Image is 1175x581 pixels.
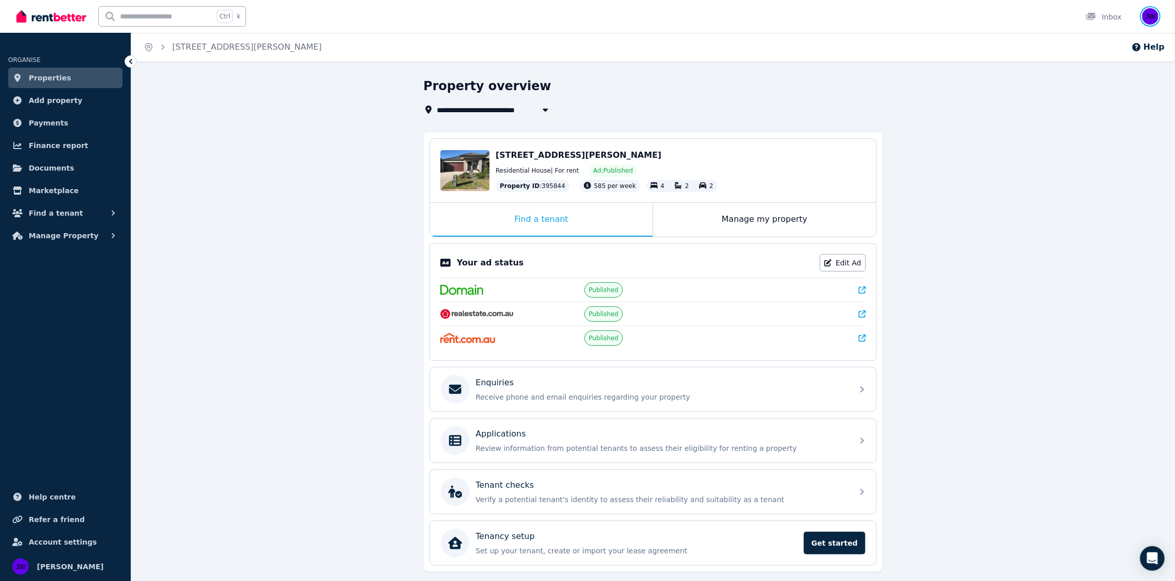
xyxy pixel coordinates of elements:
div: Open Intercom Messenger [1140,546,1165,571]
p: Tenant checks [476,479,534,491]
a: Account settings [8,532,123,552]
span: 585 per week [594,182,636,190]
span: Finance report [29,139,88,152]
span: Account settings [29,536,97,548]
span: 4 [661,182,665,190]
p: Review information from potential tenants to assess their eligibility for renting a property [476,443,847,453]
div: : 395844 [496,180,570,192]
span: Marketplace [29,184,78,197]
span: Add property [29,94,83,107]
a: Payments [8,113,123,133]
p: Enquiries [476,377,514,389]
img: Rent.com.au [440,333,495,343]
p: Verify a potential tenant's identity to assess their reliability and suitability as a tenant [476,494,847,505]
span: Published [589,334,619,342]
span: 2 [685,182,689,190]
span: Residential House | For rent [496,167,579,175]
span: Properties [29,72,71,84]
button: Manage Property [8,225,123,246]
p: Receive phone and email enquiries regarding your property [476,392,847,402]
a: Edit Ad [820,254,866,272]
a: Tenant checksVerify a potential tenant's identity to assess their reliability and suitability as ... [430,470,876,514]
span: Find a tenant [29,207,83,219]
p: Set up your tenant, create or import your lease agreement [476,546,798,556]
img: Domain.com.au [440,285,483,295]
img: Jessica Weijers [1142,8,1159,25]
a: Help centre [8,487,123,507]
a: Documents [8,158,123,178]
span: Manage Property [29,230,98,242]
a: Properties [8,68,123,88]
span: Refer a friend [29,513,85,526]
a: EnquiriesReceive phone and email enquiries regarding your property [430,367,876,411]
p: Tenancy setup [476,530,535,543]
span: Published [589,310,619,318]
span: [STREET_ADDRESS][PERSON_NAME] [496,150,661,160]
span: Help centre [29,491,76,503]
span: [PERSON_NAME] [37,561,104,573]
span: Ctrl [217,10,233,23]
h1: Property overview [423,78,551,94]
p: Your ad status [457,257,523,269]
img: RentBetter [16,9,86,24]
p: Applications [476,428,526,440]
div: Manage my property [653,203,876,237]
img: Jessica Weijers [12,558,29,575]
a: Marketplace [8,180,123,201]
div: Inbox [1086,12,1122,22]
span: Get started [804,532,865,554]
a: Refer a friend [8,509,123,530]
span: Property ID [500,182,540,190]
a: Add property [8,90,123,111]
button: Find a tenant [8,203,123,223]
a: ApplicationsReview information from potential tenants to assess their eligibility for renting a p... [430,419,876,463]
a: Tenancy setupSet up your tenant, create or import your lease agreementGet started [430,521,876,565]
a: [STREET_ADDRESS][PERSON_NAME] [172,42,322,52]
img: RealEstate.com.au [440,309,514,319]
nav: Breadcrumb [131,33,334,61]
a: Finance report [8,135,123,156]
button: Help [1131,41,1165,53]
span: Payments [29,117,68,129]
span: Ad: Published [593,167,633,175]
div: Find a tenant [430,203,653,237]
span: Published [589,286,619,294]
span: k [237,12,240,20]
span: 2 [710,182,714,190]
span: Documents [29,162,74,174]
span: ORGANISE [8,56,40,64]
